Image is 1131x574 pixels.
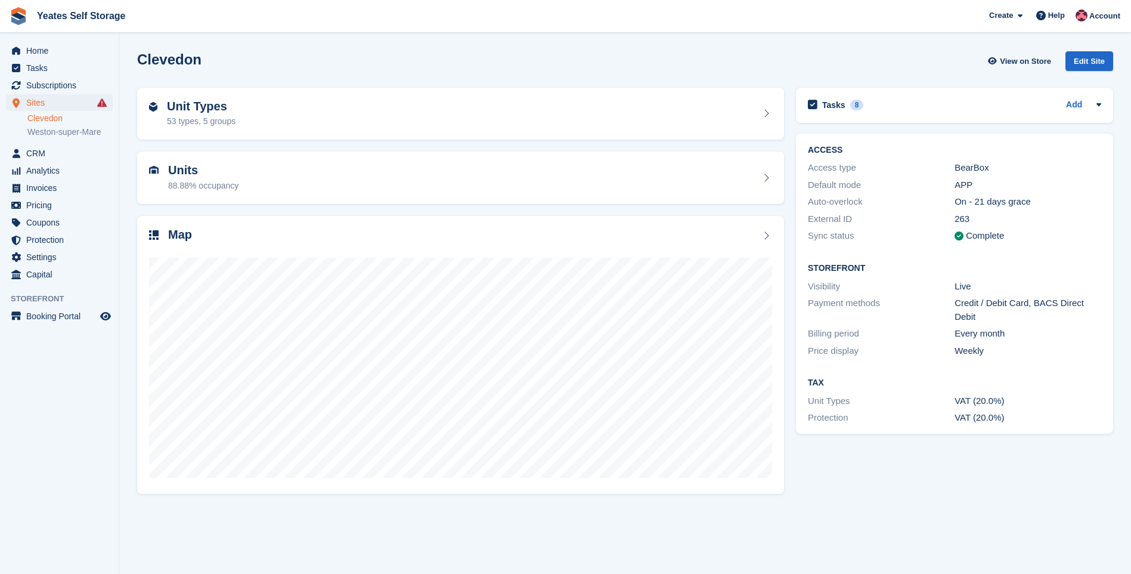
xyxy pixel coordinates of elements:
span: Storefront [11,293,119,305]
div: VAT (20.0%) [955,411,1101,425]
a: Map [137,216,784,495]
div: Weekly [955,344,1101,358]
a: menu [6,60,113,76]
a: Clevedon [27,113,113,124]
a: View on Store [986,51,1056,71]
div: On - 21 days grace [955,195,1101,209]
span: Coupons [26,214,98,231]
a: Add [1066,98,1082,112]
a: menu [6,214,113,231]
div: Billing period [808,327,955,341]
div: Payment methods [808,297,955,323]
span: Settings [26,249,98,266]
div: 263 [955,212,1101,226]
div: Protection [808,411,955,425]
a: menu [6,77,113,94]
a: menu [6,94,113,111]
a: menu [6,162,113,179]
a: menu [6,266,113,283]
a: menu [6,180,113,196]
div: Access type [808,161,955,175]
div: Edit Site [1065,51,1113,71]
span: Help [1048,10,1065,21]
div: Complete [966,229,1004,243]
img: unit-type-icn-2b2737a686de81e16bb02015468b77c625bbabd49415b5ef34ead5e3b44a266d.svg [149,102,157,112]
a: menu [6,249,113,266]
h2: Storefront [808,264,1101,273]
span: Booking Portal [26,308,98,325]
img: James Griffin [1076,10,1087,21]
span: Protection [26,232,98,248]
span: Sites [26,94,98,111]
a: Preview store [98,309,113,323]
a: Weston-super-Mare [27,126,113,138]
span: CRM [26,145,98,162]
span: Create [989,10,1013,21]
h2: Clevedon [137,51,202,67]
a: Yeates Self Storage [32,6,131,26]
div: VAT (20.0%) [955,394,1101,408]
img: map-icn-33ee37083ee616e46c38cad1a60f524a97daa1e2b2c8c0bc3eb3415660979fc1.svg [149,230,159,240]
div: External ID [808,212,955,226]
h2: Unit Types [167,100,236,113]
a: menu [6,42,113,59]
h2: Tasks [822,100,845,110]
div: Price display [808,344,955,358]
a: Unit Types 53 types, 5 groups [137,88,784,140]
h2: Map [168,228,192,242]
div: Live [955,280,1101,294]
div: Credit / Debit Card, BACS Direct Debit [955,297,1101,323]
span: Analytics [26,162,98,179]
i: Smart entry sync failures have occurred [97,98,107,107]
a: Units 88.88% occupancy [137,152,784,204]
div: Every month [955,327,1101,341]
div: BearBox [955,161,1101,175]
div: Auto-overlock [808,195,955,209]
img: unit-icn-7be61d7bf1b0ce9d3e12c5938cc71ed9869f7b940bace4675aadf7bd6d80202e.svg [149,166,159,174]
a: Edit Site [1065,51,1113,76]
span: Invoices [26,180,98,196]
h2: Tax [808,378,1101,388]
a: menu [6,197,113,214]
a: menu [6,308,113,325]
h2: Units [168,163,238,177]
span: View on Store [1000,55,1051,67]
div: 53 types, 5 groups [167,115,236,128]
div: APP [955,178,1101,192]
img: stora-icon-8386f47178a22dfd0bd8f6a31ec36ba5ce8667c1dd55bd0f319d3a0aa187defe.svg [10,7,27,25]
a: menu [6,145,113,162]
div: Sync status [808,229,955,243]
span: Capital [26,266,98,283]
div: Visibility [808,280,955,294]
span: Pricing [26,197,98,214]
div: 88.88% occupancy [168,180,238,192]
span: Subscriptions [26,77,98,94]
span: Tasks [26,60,98,76]
div: Default mode [808,178,955,192]
span: Home [26,42,98,59]
div: 8 [850,100,864,110]
h2: ACCESS [808,146,1101,155]
div: Unit Types [808,394,955,408]
span: Account [1089,10,1120,22]
a: menu [6,232,113,248]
